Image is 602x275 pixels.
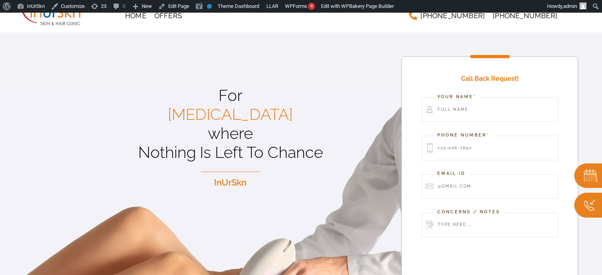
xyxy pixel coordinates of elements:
span: [PHONE_NUMBER] [420,12,485,19]
h4: Call Back Request! [422,68,558,89]
div: No index [207,4,212,9]
span: [PHONE_NUMBER] [493,12,557,19]
a: Offers [150,8,186,24]
a: Home [121,8,150,24]
input: Full Name [422,97,558,122]
input: Type here... [422,212,558,237]
img: Callc.png [574,193,602,218]
span: Offers [154,12,182,19]
span: [MEDICAL_DATA] [168,105,293,123]
span: admin [563,3,577,9]
a: [PHONE_NUMBER] [489,8,561,24]
span: Home [125,12,146,19]
p: InUrSkn [59,176,401,190]
input: @gmail.com [422,174,558,199]
div: 4 [308,3,315,10]
p: For where Nothing Is Left To Chance [59,86,401,162]
a: [PHONE_NUMBER] [404,8,489,24]
label: Your Name* [433,93,480,101]
label: Phone Number* [433,132,493,139]
input: 123-456-7890 [422,136,558,160]
img: book.png [574,163,602,188]
label: Concerns / Notes [433,209,504,216]
label: Email Id [433,170,469,177]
